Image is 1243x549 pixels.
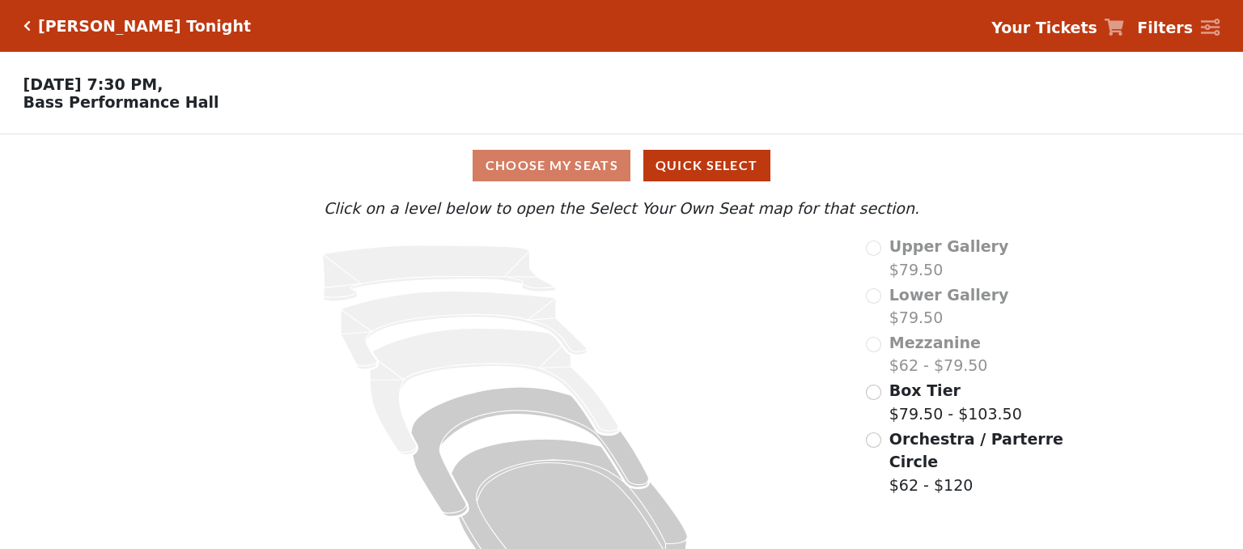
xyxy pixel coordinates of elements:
span: Upper Gallery [889,237,1009,255]
span: Mezzanine [889,334,981,351]
span: Box Tier [889,381,961,399]
label: $79.50 [889,283,1009,330]
a: Your Tickets [991,16,1124,40]
strong: Filters [1137,19,1193,36]
path: Upper Gallery - Seats Available: 0 [323,245,556,301]
a: Click here to go back to filters [23,20,31,32]
label: $62 - $120 [889,428,1066,497]
path: Lower Gallery - Seats Available: 0 [341,292,587,369]
label: $79.50 [889,235,1009,281]
strong: Your Tickets [991,19,1097,36]
label: $62 - $79.50 [889,331,988,377]
h5: [PERSON_NAME] Tonight [38,17,251,36]
button: Quick Select [643,150,770,181]
span: Lower Gallery [889,286,1009,304]
span: Orchestra / Parterre Circle [889,430,1063,471]
p: Click on a level below to open the Select Your Own Seat map for that section. [167,197,1076,220]
label: $79.50 - $103.50 [889,379,1022,425]
a: Filters [1137,16,1220,40]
